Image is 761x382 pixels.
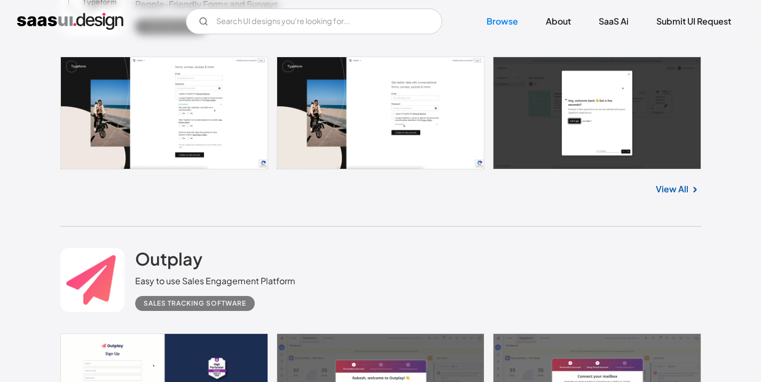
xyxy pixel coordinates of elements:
[186,9,442,34] input: Search UI designs you're looking for...
[586,10,641,33] a: SaaS Ai
[144,297,246,310] div: Sales Tracking Software
[656,183,688,196] a: View All
[135,248,202,275] a: Outplay
[533,10,584,33] a: About
[474,10,531,33] a: Browse
[135,248,202,269] h2: Outplay
[135,275,295,287] div: Easy to use Sales Engagement Platform
[17,13,123,30] a: home
[644,10,744,33] a: Submit UI Request
[186,9,442,34] form: Email Form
